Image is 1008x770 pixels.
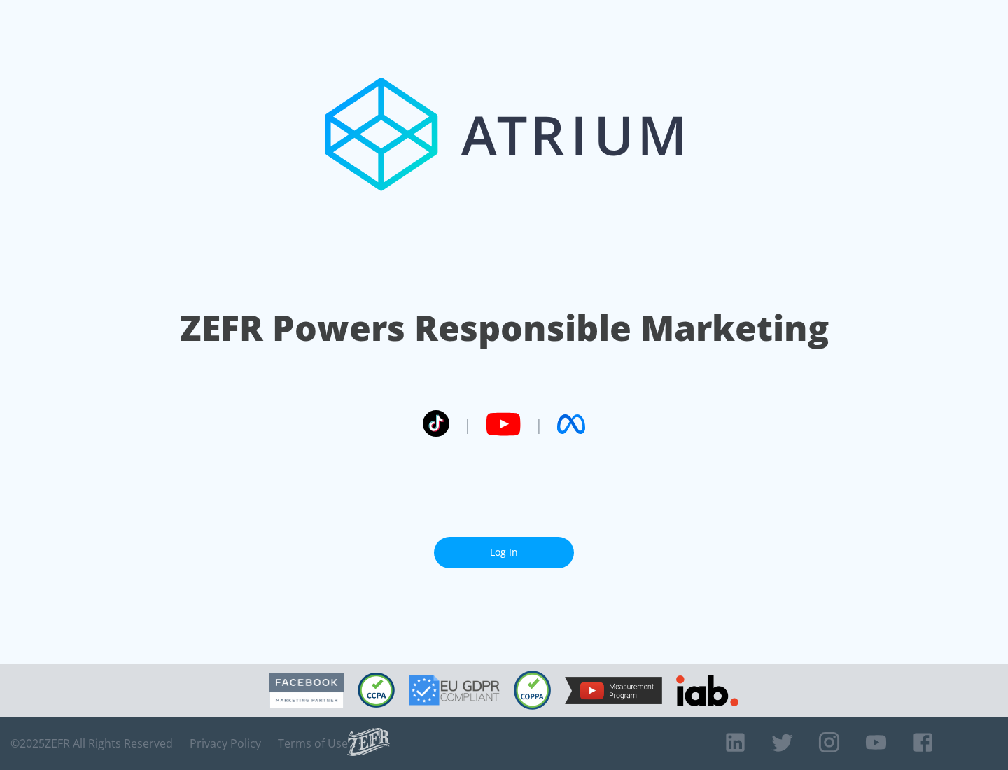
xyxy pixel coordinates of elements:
img: YouTube Measurement Program [565,677,662,704]
img: IAB [676,675,738,706]
a: Privacy Policy [190,736,261,750]
span: © 2025 ZEFR All Rights Reserved [10,736,173,750]
img: CCPA Compliant [358,673,395,708]
span: | [535,414,543,435]
a: Terms of Use [278,736,348,750]
a: Log In [434,537,574,568]
span: | [463,414,472,435]
img: Facebook Marketing Partner [269,673,344,708]
img: GDPR Compliant [409,675,500,706]
h1: ZEFR Powers Responsible Marketing [180,304,829,352]
img: COPPA Compliant [514,671,551,710]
